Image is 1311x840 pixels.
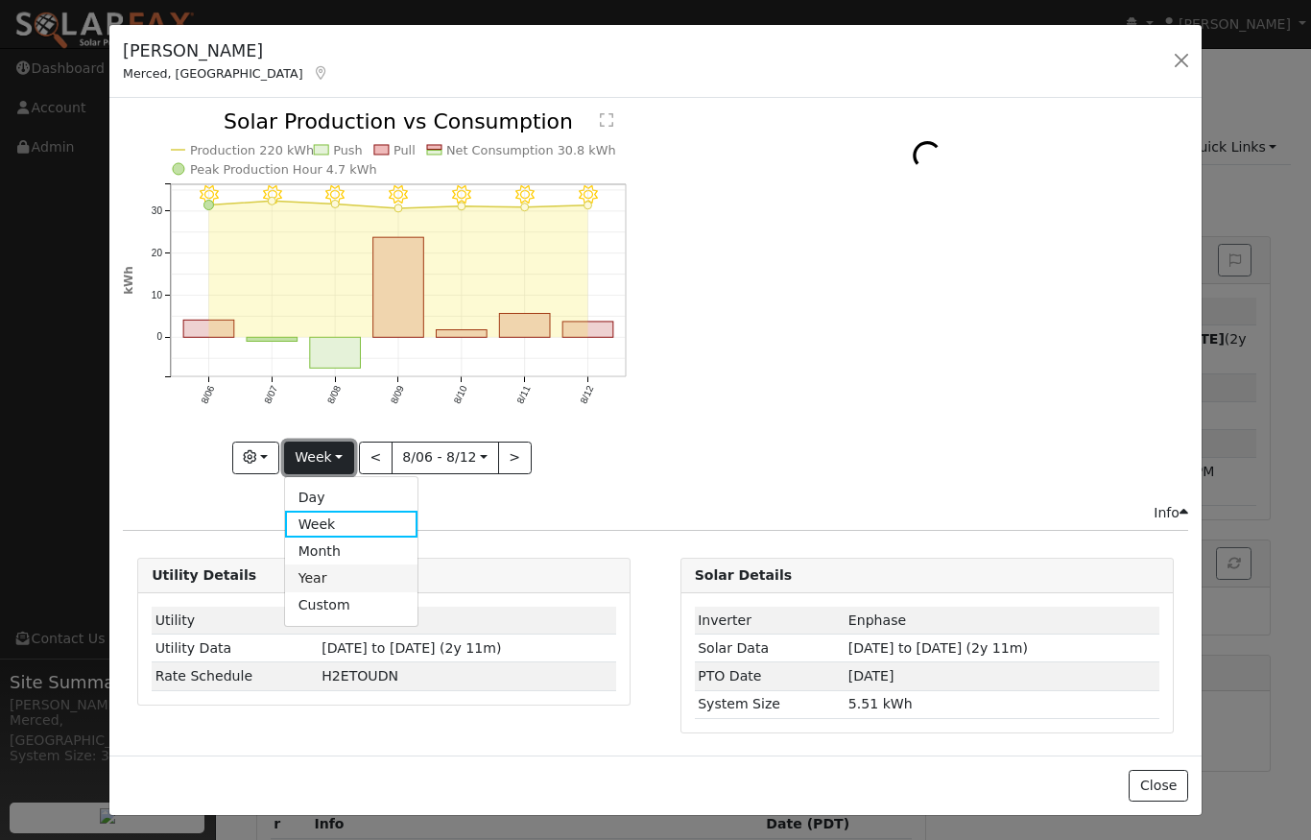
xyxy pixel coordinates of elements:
[437,330,488,338] rect: onclick=""
[563,322,614,337] rect: onclick=""
[394,204,402,212] circle: onclick=""
[848,668,894,684] span: [DATE]
[285,592,418,619] a: Custom
[446,143,616,157] text: Net Consumption 30.8 kWh
[1129,770,1187,803] button: Close
[695,690,846,718] td: System Size
[152,290,163,300] text: 10
[262,384,279,406] text: 8/07
[389,384,406,406] text: 8/09
[848,640,1028,656] span: [DATE] to [DATE] (2y 11m)
[521,204,529,211] circle: onclick=""
[322,640,501,656] span: [DATE] to [DATE] (2y 11m)
[389,185,408,204] i: 8/09 - Clear
[500,314,551,338] rect: onclick=""
[152,607,319,635] td: Utility
[183,321,234,338] rect: onclick=""
[515,185,535,204] i: 8/11 - Clear
[325,384,343,406] text: 8/08
[579,384,596,406] text: 8/12
[285,484,418,511] a: Day
[152,248,163,258] text: 20
[452,384,469,406] text: 8/10
[1154,503,1188,523] div: Info
[122,267,135,296] text: kWh
[285,538,418,564] a: Month
[452,185,471,204] i: 8/10 - Clear
[313,65,330,81] a: Map
[200,185,219,204] i: 8/06 - Clear
[331,201,339,208] circle: onclick=""
[848,696,913,711] span: 5.51 kWh
[199,384,216,406] text: 8/06
[695,567,792,583] strong: Solar Details
[224,109,573,133] text: Solar Production vs Consumption
[152,567,256,583] strong: Utility Details
[123,66,303,81] span: Merced, [GEOGRAPHIC_DATA]
[123,38,329,63] h5: [PERSON_NAME]
[584,202,592,209] circle: onclick=""
[322,612,359,628] span: ID: 8537525, authorized: 02/24/23
[515,384,533,406] text: 8/11
[263,185,282,204] i: 8/07 - Clear
[322,668,398,684] span: R
[392,442,499,474] button: 8/06 - 8/12
[326,185,346,204] i: 8/08 - Clear
[695,635,846,662] td: Solar Data
[157,332,163,343] text: 0
[285,564,418,591] a: Year
[498,442,532,474] button: >
[152,662,319,690] td: Rate Schedule
[359,442,393,474] button: <
[848,612,906,628] span: ID: 3556718, authorized: 02/24/23
[458,203,465,210] circle: onclick=""
[333,143,363,157] text: Push
[695,662,846,690] td: PTO Date
[204,201,214,210] circle: onclick=""
[579,185,598,204] i: 8/12 - Clear
[393,143,416,157] text: Pull
[285,511,418,538] a: Week
[152,205,163,216] text: 30
[284,442,354,474] button: Week
[310,338,361,369] rect: onclick=""
[268,198,275,205] circle: onclick=""
[247,338,298,342] rect: onclick=""
[373,238,424,338] rect: onclick=""
[600,112,613,128] text: 
[152,635,319,662] td: Utility Data
[695,607,846,635] td: Inverter
[190,143,314,157] text: Production 220 kWh
[190,162,377,177] text: Peak Production Hour 4.7 kWh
